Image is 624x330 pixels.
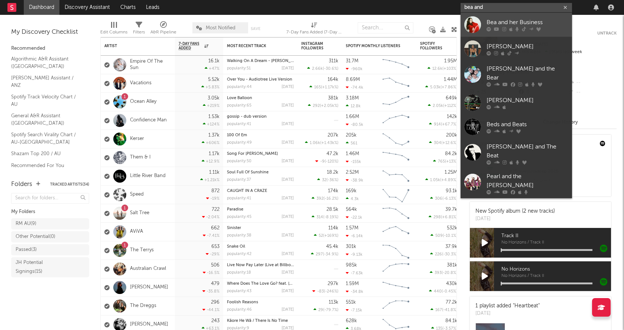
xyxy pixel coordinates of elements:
[227,170,269,174] a: Soul Full Of Sunshine
[282,271,294,275] div: [DATE]
[325,290,337,294] span: -246 %
[11,231,89,242] a: Other Potential(0)
[379,186,413,204] svg: Chart title
[346,141,357,146] div: 561
[379,223,413,241] svg: Chart title
[446,96,457,101] div: 649k
[282,122,294,126] div: [DATE]
[320,160,325,164] span: -9
[461,13,572,37] a: Bea and her Business
[441,178,456,182] span: +4.89 %
[312,196,338,201] div: ( )
[487,42,568,51] div: [PERSON_NAME]
[209,151,220,156] div: 1.17k
[227,189,294,193] div: CAUGHT IN A CRAZE
[227,115,267,119] a: gossip - dub version
[130,284,168,291] a: [PERSON_NAME]
[326,207,338,212] div: 28.5k
[312,215,338,219] div: ( )
[346,263,357,268] div: 985k
[445,207,457,212] div: 39.7k
[429,215,457,219] div: ( )
[567,88,617,97] div: --
[100,19,127,40] div: Edit Columns
[379,74,413,93] svg: Chart title
[203,233,220,238] div: -7.41 %
[324,215,337,219] span: -8.19 %
[130,136,144,142] a: Kerser
[206,252,220,257] div: -29 %
[379,130,413,148] svg: Chart title
[328,96,338,101] div: 381k
[346,215,362,220] div: -22.1k
[346,252,363,257] div: -9.13k
[329,300,338,305] div: 113k
[358,22,413,33] input: Search...
[346,233,363,238] div: -6.14k
[227,263,308,267] a: Live Now Pay Later (Live at Billboard 1981)
[50,183,89,186] button: Tracked Artists(34)
[346,170,359,175] div: 2.52M
[346,66,363,71] div: -960k
[324,67,337,71] span: -30.6 %
[208,77,220,82] div: 5.52k
[434,141,441,145] span: 304
[445,170,457,175] div: 1.25M
[282,252,294,256] div: [DATE]
[130,210,149,216] a: Salt Tree
[11,218,89,229] a: RM AU(9)
[227,300,258,304] a: Foolish Reasons
[211,281,220,286] div: 479
[205,66,220,71] div: +47 %
[206,196,220,201] div: -19 %
[209,170,220,175] div: 1.11k
[444,104,456,108] span: +112 %
[443,197,456,201] span: -6.13 %
[305,140,338,145] div: ( )
[11,257,89,277] a: JH Potential Signings(15)
[379,93,413,111] svg: Chart title
[428,103,457,108] div: ( )
[200,177,220,182] div: +1.21k %
[16,245,37,254] div: Passed ( 3 )
[227,208,294,212] div: Paradise
[130,59,171,71] a: Empire Of The Sun
[227,78,292,82] a: Over You - Audiotree Live Version
[324,234,337,238] span: +169 %
[227,215,251,219] div: popularity: 45
[319,234,323,238] span: 52
[16,219,36,228] div: RM AU ( 9 )
[322,85,337,89] span: +1.17k %
[425,85,457,89] div: ( )
[447,226,457,231] div: 532k
[513,303,540,308] a: "Heartbeat"
[443,67,456,71] span: +103 %
[447,114,457,119] div: 142k
[379,278,413,297] svg: Chart title
[487,143,568,160] div: [PERSON_NAME] and The Beat
[130,321,168,328] a: [PERSON_NAME]
[202,159,220,164] div: +12.9 %
[461,115,572,139] a: Beds and Beats
[346,59,358,63] div: 31.7M
[435,252,442,257] span: 226
[443,252,456,257] span: -30.3 %
[251,27,260,31] button: Save
[227,178,251,182] div: popularity: 37
[328,281,338,286] div: 297k
[312,289,338,294] div: ( )
[202,215,220,219] div: -2.04 %
[316,252,323,257] span: 297
[201,85,220,89] div: +5.83 %
[346,96,359,101] div: 3.18M
[442,215,456,219] span: +6.81 %
[150,28,176,37] div: A&R Pipeline
[487,172,568,190] div: Pearl and the [PERSON_NAME]
[130,192,144,198] a: Speed
[312,67,323,71] span: 2.66k
[438,160,445,164] span: 765
[324,252,337,257] span: -34.9 %
[286,19,342,40] div: 7-Day Fans Added (7-Day Fans Added)
[379,56,413,74] svg: Chart title
[379,260,413,278] svg: Chart title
